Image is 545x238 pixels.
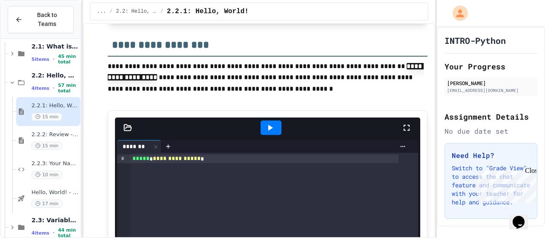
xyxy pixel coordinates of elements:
[97,8,106,15] span: ...
[445,126,537,136] div: No due date set
[32,189,79,196] span: Hello, World! - Quiz
[53,229,54,236] span: •
[167,6,249,17] span: 2.2.1: Hello, World!
[161,8,163,15] span: /
[447,79,535,87] div: [PERSON_NAME]
[32,113,62,121] span: 15 min
[3,3,59,54] div: Chat with us now!Close
[32,230,49,236] span: 4 items
[58,54,79,65] span: 45 min total
[8,6,74,33] button: Back to Teams
[444,3,470,23] div: My Account
[32,142,62,150] span: 15 min
[32,160,79,167] span: 2.2.3: Your Name and Favorite Movie
[58,83,79,94] span: 57 min total
[447,87,535,94] div: [EMAIL_ADDRESS][DOMAIN_NAME]
[474,167,536,203] iframe: chat widget
[32,216,79,224] span: 2.3: Variables and Data Types
[32,43,79,50] span: 2.1: What is Code?
[452,164,530,206] p: Switch to "Grade View" to access the chat feature and communicate with your teacher for help and ...
[28,11,66,29] span: Back to Teams
[53,85,54,92] span: •
[452,150,530,161] h3: Need Help?
[32,131,79,138] span: 2.2.2: Review - Hello, World!
[445,111,537,123] h2: Assignment Details
[116,8,157,15] span: 2.2: Hello, World!
[32,57,49,62] span: 5 items
[32,171,62,179] span: 10 min
[109,8,112,15] span: /
[509,204,536,229] iframe: chat widget
[32,72,79,79] span: 2.2: Hello, World!
[32,102,79,109] span: 2.2.1: Hello, World!
[32,200,62,208] span: 17 min
[445,34,506,46] h1: INTRO-Python
[32,86,49,91] span: 4 items
[445,60,537,72] h2: Your Progress
[53,56,54,63] span: •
